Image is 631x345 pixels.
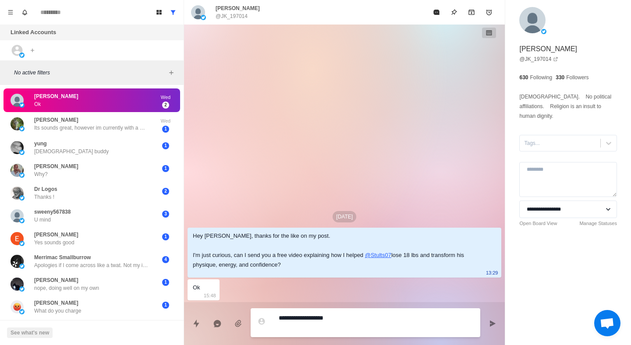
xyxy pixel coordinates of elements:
img: picture [19,150,25,155]
img: picture [11,117,24,130]
span: 1 [162,165,169,172]
img: picture [19,102,25,108]
img: picture [19,126,25,131]
button: Add filters [166,67,177,78]
img: picture [19,195,25,201]
p: 330 [556,74,564,81]
button: Notifications [18,5,32,19]
img: picture [191,5,205,19]
p: [PERSON_NAME] [34,276,78,284]
span: 3 [162,211,169,218]
span: 2 [162,188,169,195]
p: [DATE] [333,211,356,222]
p: Dr Logos [34,185,57,193]
a: Open chat [594,310,620,336]
img: picture [11,300,24,313]
img: picture [19,264,25,269]
img: picture [201,15,206,20]
img: picture [519,7,546,33]
a: Open Board View [519,220,557,227]
button: See what's new [7,327,53,338]
img: picture [11,187,24,200]
p: [PERSON_NAME] [34,231,78,239]
button: Menu [4,5,18,19]
p: U mind [34,216,51,224]
span: 4 [162,256,169,263]
button: Add account [27,45,38,56]
p: Linked Accounts [11,28,56,37]
p: @JK_197014 [216,12,248,20]
span: 1 [162,302,169,309]
button: Send message [484,315,501,332]
img: picture [11,209,24,222]
img: picture [11,164,24,177]
p: Its sounds great, however im currently with a PT working on losing weight and gaining muscle [34,124,148,132]
img: picture [11,94,24,107]
p: nope, doing well on my own [34,284,99,292]
button: Show all conversations [166,5,180,19]
img: picture [541,29,546,34]
p: 15:48 [204,291,216,300]
img: picture [19,286,25,292]
a: @JK_197014 [519,55,558,63]
a: Manage Statuses [579,220,617,227]
p: 630 [519,74,528,81]
p: [DEMOGRAPHIC_DATA]. No political affiliations. Religion is an insult to human dignity. [519,92,617,121]
button: Pin [445,4,463,21]
p: Wed [155,117,177,125]
p: 13:29 [486,268,498,278]
span: 2 [162,102,169,109]
p: [DEMOGRAPHIC_DATA] buddy [34,148,109,155]
p: yung [34,140,47,148]
a: @Stults07 [365,252,391,258]
p: What do you charge [34,307,81,315]
p: [PERSON_NAME] [34,299,78,307]
p: sweeny567838 [34,208,71,216]
p: Followers [566,74,588,81]
img: picture [11,232,24,245]
img: picture [11,278,24,291]
img: picture [11,141,24,154]
button: Reply with AI [209,315,226,332]
span: 1 [162,279,169,286]
img: picture [19,53,25,58]
p: [PERSON_NAME] [34,92,78,100]
p: [PERSON_NAME] [34,116,78,124]
img: picture [11,255,24,268]
button: Archive [463,4,480,21]
button: Mark as read [428,4,445,21]
button: Add media [230,315,247,332]
img: picture [19,241,25,246]
p: Wed [155,94,177,101]
img: picture [19,172,25,178]
button: Board View [152,5,166,19]
p: Merrimac Smallburrow [34,253,91,261]
p: Yes sounds good [34,239,74,246]
img: picture [19,309,25,314]
button: Quick replies [188,315,205,332]
p: Ok [34,100,41,108]
span: 1 [162,233,169,240]
p: Apologies if I come across like a twat. Not my intention [34,261,148,269]
div: Ok [193,283,200,292]
img: picture [19,218,25,223]
p: Why? [34,170,48,178]
span: 1 [162,142,169,149]
div: Hey [PERSON_NAME], thanks for the like on my post. I'm just curious, can I send you a free video ... [193,231,482,270]
span: 1 [162,126,169,133]
button: Add reminder [480,4,498,21]
p: [PERSON_NAME] [34,162,78,170]
p: Following [530,74,553,81]
p: No active filters [14,69,166,77]
p: Thanks ! [34,193,54,201]
p: [PERSON_NAME] [519,44,577,54]
p: [PERSON_NAME] [216,4,260,12]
